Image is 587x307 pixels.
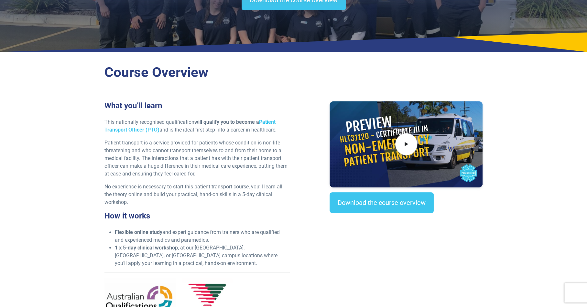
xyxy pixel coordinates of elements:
h2: Course Overview [104,64,483,81]
h3: What you’ll learn [104,101,290,111]
p: This nationally recognised qualification and is the ideal first step into a career in healthcare. [104,118,290,134]
p: No experience is necessary to start this patient transport course, you’ll learn all the theory on... [104,183,290,206]
strong: will qualify you to become a [104,119,276,133]
p: Patient transport is a service provided for patients whose condition is non-life threatening and ... [104,139,290,178]
strong: 1 x 5-day clinical workshop [115,245,178,251]
iframe: EmbedSocial Universal Widget [330,226,483,259]
strong: Flexible online study [115,229,162,235]
li: and expert guidance from trainers who are qualified and experienced medics and paramedics. [115,228,290,244]
a: Download the course overview [330,192,434,213]
li: , at our [GEOGRAPHIC_DATA], [GEOGRAPHIC_DATA], or [GEOGRAPHIC_DATA] campus locations where you’ll... [115,244,290,267]
a: Patient Transport Officer (PTO) [104,119,276,133]
h3: How it works [104,211,290,221]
